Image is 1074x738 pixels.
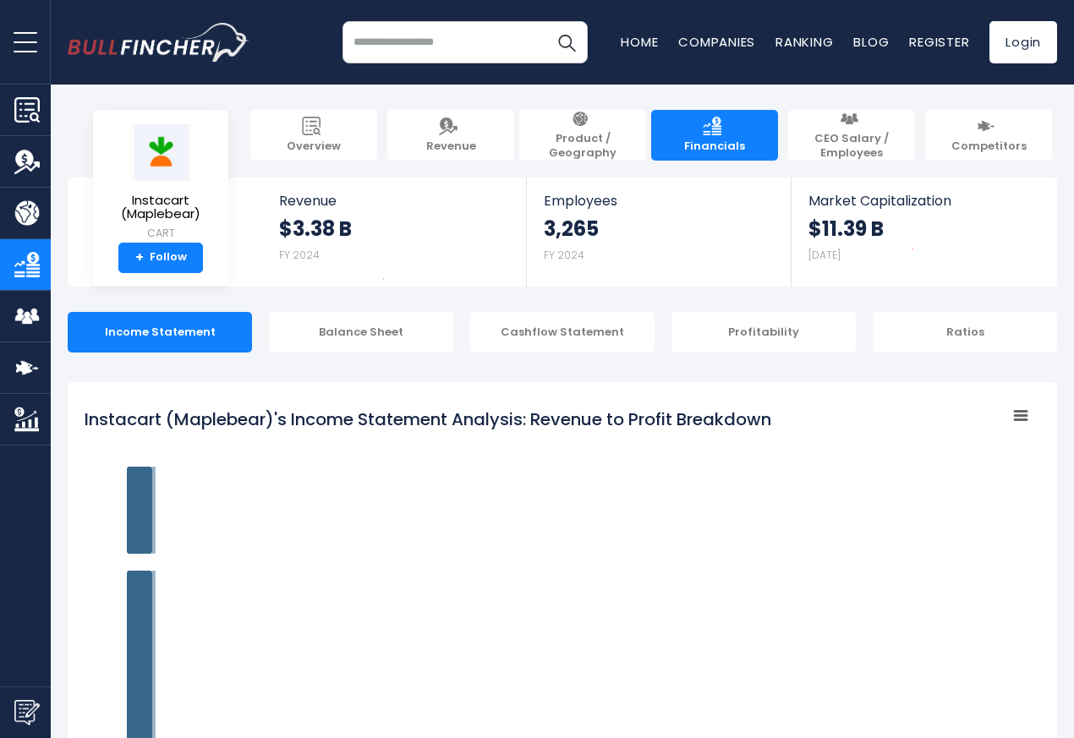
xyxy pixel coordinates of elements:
[262,178,527,287] a: Revenue $3.38 B FY 2024
[853,33,889,51] a: Blog
[135,250,144,265] strong: +
[792,178,1055,287] a: Market Capitalization $11.39 B [DATE]
[387,110,514,161] a: Revenue
[118,243,203,273] a: +Follow
[678,33,755,51] a: Companies
[106,123,216,243] a: Instacart (Maplebear) CART
[470,312,655,353] div: Cashflow Statement
[544,193,773,209] span: Employees
[797,132,907,161] span: CEO Salary / Employees
[279,216,352,242] strong: $3.38 B
[107,194,215,221] span: Instacart (Maplebear)
[909,33,969,51] a: Register
[544,248,584,262] small: FY 2024
[528,132,638,161] span: Product / Geography
[808,216,884,242] strong: $11.39 B
[651,110,778,161] a: Financials
[925,110,1052,161] a: Competitors
[279,193,510,209] span: Revenue
[426,139,476,154] span: Revenue
[671,312,856,353] div: Profitability
[527,178,790,287] a: Employees 3,265 FY 2024
[873,312,1057,353] div: Ratios
[989,21,1057,63] a: Login
[85,407,771,431] tspan: Instacart (Maplebear)'s Income Statement Analysis: Revenue to Profit Breakdown
[107,226,215,241] small: CART
[621,33,658,51] a: Home
[279,248,320,262] small: FY 2024
[808,248,841,262] small: [DATE]
[519,110,646,161] a: Product / Geography
[287,139,341,154] span: Overview
[250,110,377,161] a: Overview
[544,216,599,242] strong: 3,265
[951,139,1027,154] span: Competitors
[68,312,252,353] div: Income Statement
[269,312,453,353] div: Balance Sheet
[684,139,745,154] span: Financials
[545,21,588,63] button: Search
[775,33,833,51] a: Ranking
[68,23,249,62] a: Go to homepage
[788,110,915,161] a: CEO Salary / Employees
[808,193,1038,209] span: Market Capitalization
[68,23,249,62] img: bullfincher logo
